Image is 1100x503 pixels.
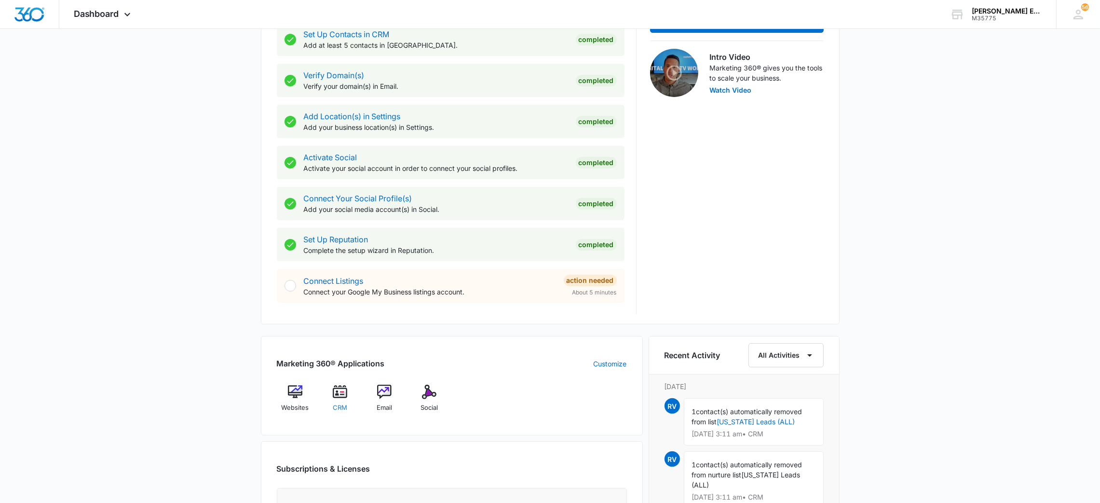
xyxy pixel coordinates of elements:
div: Completed [576,116,617,127]
p: Connect your Google My Business listings account. [304,287,556,297]
a: Activate Social [304,153,357,162]
a: Set Up Contacts in CRM [304,29,390,39]
a: Customize [594,359,627,369]
a: Websites [277,385,314,419]
p: Activate your social account in order to connect your social profiles. [304,163,568,173]
p: Add your social media account(s) in Social. [304,204,568,214]
p: [DATE] [665,381,824,391]
div: Completed [576,198,617,210]
span: About 5 minutes [572,288,617,297]
h2: Marketing 360® Applications [277,358,385,369]
div: account id [972,15,1042,22]
p: Verify your domain(s) in Email. [304,81,568,91]
div: Action Needed [564,275,617,286]
p: Complete the setup wizard in Reputation. [304,245,568,255]
p: Add your business location(s) in Settings. [304,122,568,132]
span: RV [665,398,680,414]
p: Add at least 5 contacts in [GEOGRAPHIC_DATA]. [304,40,568,50]
a: Connect Listings [304,276,364,286]
span: Social [421,403,438,413]
div: account name [972,7,1042,15]
span: contact(s) automatically removed from list [692,407,802,426]
img: Intro Video [650,49,698,97]
span: RV [665,451,680,467]
div: Completed [576,34,617,45]
div: Completed [576,239,617,251]
span: [US_STATE] Leads (ALL) [692,471,801,489]
p: Marketing 360® gives you the tools to scale your business. [710,63,824,83]
h6: Recent Activity [665,349,720,361]
a: Email [366,385,403,419]
button: All Activities [748,343,824,367]
div: Completed [576,75,617,86]
span: CRM [333,403,347,413]
a: Verify Domain(s) [304,70,365,80]
span: 1 [692,461,696,469]
span: Websites [281,403,309,413]
span: Email [377,403,392,413]
span: 1 [692,407,696,416]
button: Watch Video [710,87,752,94]
span: contact(s) automatically removed from nurture list [692,461,802,479]
a: CRM [321,385,358,419]
h2: Subscriptions & Licenses [277,463,370,475]
a: Set Up Reputation [304,235,368,244]
div: notifications count [1081,3,1089,11]
h3: Intro Video [710,51,824,63]
span: 56 [1081,3,1089,11]
p: [DATE] 3:11 am • CRM [692,494,815,501]
a: [US_STATE] Leads (ALL) [717,418,795,426]
span: Dashboard [74,9,119,19]
a: Add Location(s) in Settings [304,112,401,121]
div: Completed [576,157,617,168]
p: [DATE] 3:11 am • CRM [692,431,815,437]
a: Social [411,385,448,419]
a: Connect Your Social Profile(s) [304,194,412,203]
